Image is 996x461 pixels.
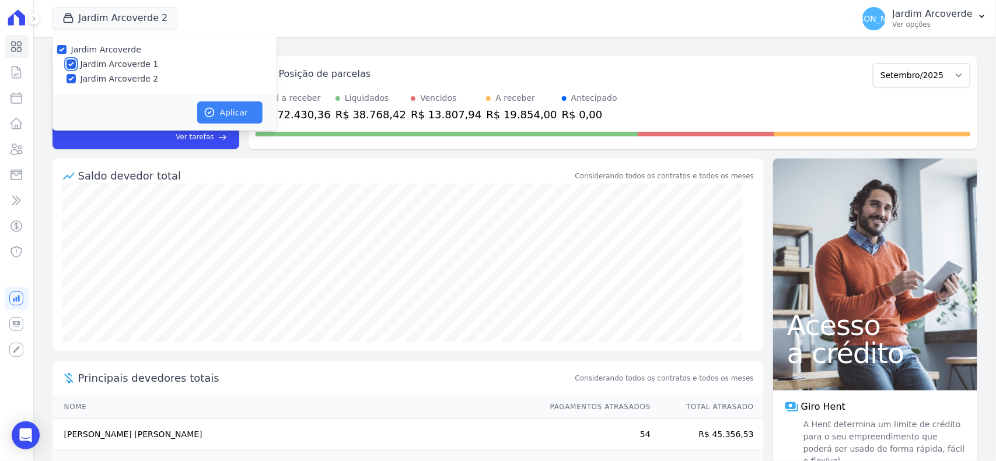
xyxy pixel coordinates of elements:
label: Jardim Arcoverde [71,45,141,54]
div: R$ 0,00 [562,107,617,122]
span: [PERSON_NAME] [840,15,907,23]
div: Saldo devedor total [78,168,573,184]
p: Jardim Arcoverde [893,8,973,20]
button: Aplicar [197,101,263,124]
th: Total Atrasado [651,395,763,419]
span: a crédito [787,339,963,367]
div: Antecipado [571,92,617,104]
div: Considerando todos os contratos e todos os meses [575,171,754,181]
label: Jardim Arcoverde 1 [81,58,159,71]
td: 54 [539,419,651,451]
span: Ver tarefas [176,132,214,142]
span: Acesso [787,311,963,339]
span: Giro Hent [801,400,845,414]
p: Ver opções [893,20,973,29]
div: Liquidados [345,92,389,104]
button: [PERSON_NAME] Jardim Arcoverde Ver opções [853,2,996,35]
div: Total a receber [260,92,331,104]
th: Pagamentos Atrasados [539,395,651,419]
div: Vencidos [420,92,456,104]
div: R$ 72.430,36 [260,107,331,122]
span: Principais devedores totais [78,370,573,386]
div: Open Intercom Messenger [12,421,40,449]
div: A receber [495,92,535,104]
th: Nome [53,395,539,419]
td: [PERSON_NAME] [PERSON_NAME] [53,419,539,451]
button: Jardim Arcoverde 2 [53,7,178,29]
td: R$ 45.356,53 [651,419,763,451]
label: Jardim Arcoverde 2 [81,73,159,85]
div: R$ 19.854,00 [486,107,557,122]
div: R$ 13.807,94 [411,107,481,122]
a: Ver tarefas east [95,132,227,142]
div: R$ 38.768,42 [336,107,406,122]
span: east [219,133,228,142]
div: Posição de parcelas [279,67,371,81]
span: Considerando todos os contratos e todos os meses [575,373,754,383]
